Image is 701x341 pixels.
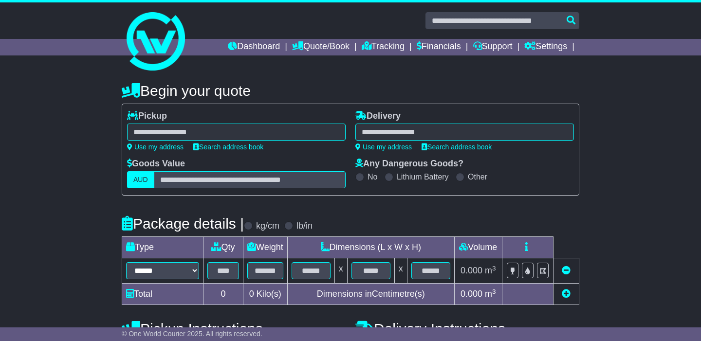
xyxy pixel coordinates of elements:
[287,237,454,258] td: Dimensions (L x W x H)
[122,330,262,338] span: © One World Courier 2025. All rights reserved.
[468,172,487,181] label: Other
[397,172,449,181] label: Lithium Battery
[492,288,496,295] sup: 3
[127,111,167,122] label: Pickup
[256,221,279,232] label: kg/cm
[292,39,350,55] a: Quote/Book
[473,39,513,55] a: Support
[461,266,482,275] span: 0.000
[417,39,461,55] a: Financials
[243,237,288,258] td: Weight
[485,266,496,275] span: m
[127,143,184,151] a: Use my address
[122,215,244,232] h4: Package details |
[355,143,412,151] a: Use my address
[485,289,496,299] span: m
[334,258,347,284] td: x
[394,258,407,284] td: x
[454,237,502,258] td: Volume
[122,321,346,337] h4: Pickup Instructions
[296,221,313,232] label: lb/in
[287,284,454,305] td: Dimensions in Centimetre(s)
[228,39,280,55] a: Dashboard
[122,83,579,99] h4: Begin your quote
[127,171,154,188] label: AUD
[243,284,288,305] td: Kilo(s)
[122,237,203,258] td: Type
[562,289,571,299] a: Add new item
[362,39,405,55] a: Tracking
[355,159,463,169] label: Any Dangerous Goods?
[422,143,492,151] a: Search address book
[127,159,185,169] label: Goods Value
[461,289,482,299] span: 0.000
[492,265,496,272] sup: 3
[249,289,254,299] span: 0
[122,284,203,305] td: Total
[203,284,243,305] td: 0
[355,111,401,122] label: Delivery
[368,172,377,181] label: No
[193,143,263,151] a: Search address book
[562,266,571,275] a: Remove this item
[524,39,567,55] a: Settings
[355,321,579,337] h4: Delivery Instructions
[203,237,243,258] td: Qty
